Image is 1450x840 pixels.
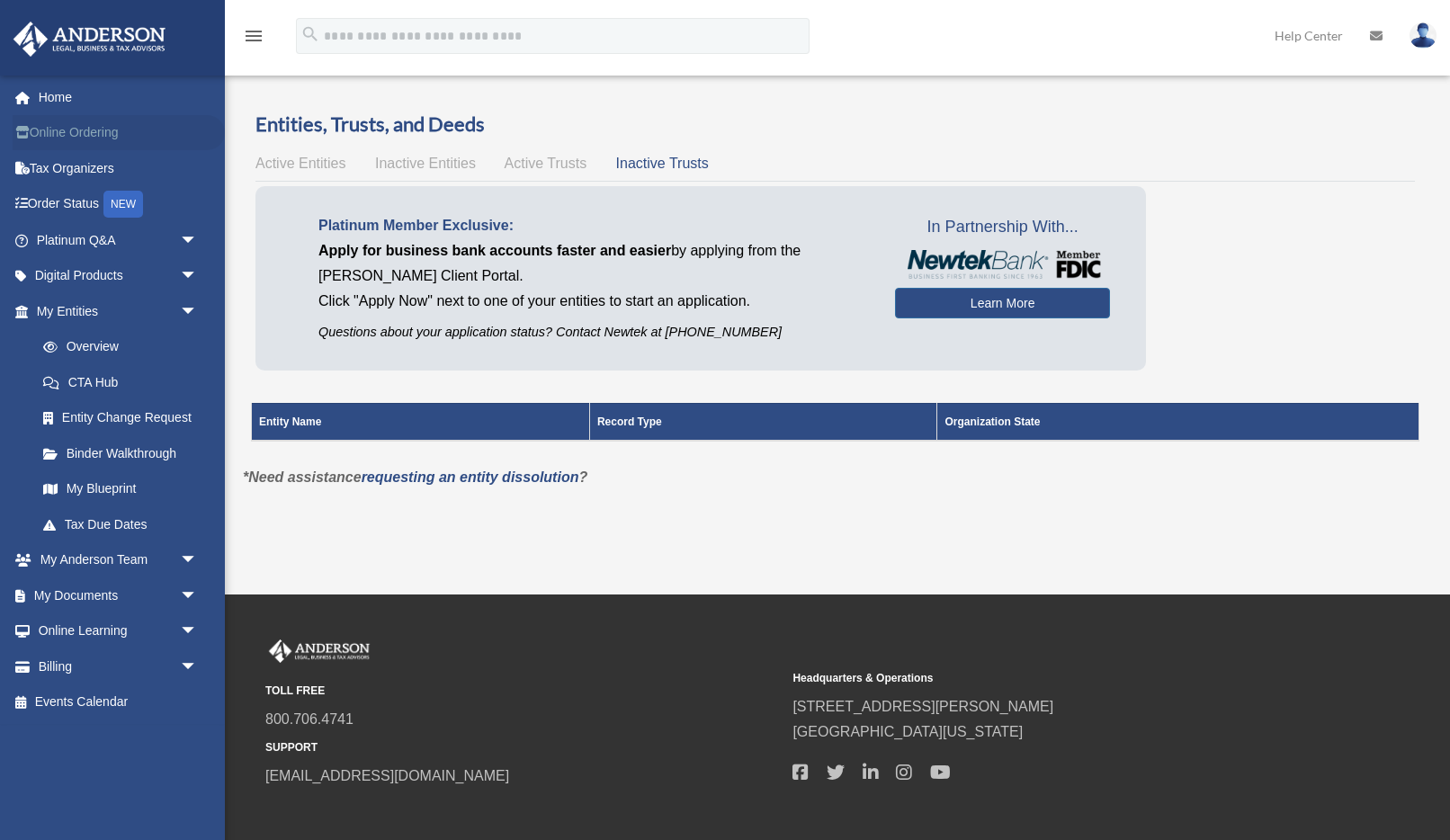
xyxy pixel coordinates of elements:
a: Digital Productsarrow_drop_down [13,258,225,294]
div: NEW [103,191,143,218]
span: Active Trusts [505,156,587,171]
a: Tax Due Dates [25,506,216,542]
a: [GEOGRAPHIC_DATA][US_STATE] [792,724,1023,739]
small: Headquarters & Operations [792,669,1307,688]
th: Entity Name [252,403,590,441]
span: arrow_drop_down [180,293,216,330]
a: Platinum Q&Aarrow_drop_down [13,222,225,258]
th: Record Type [589,403,937,441]
a: Events Calendar [13,684,225,720]
a: CTA Hub [25,364,216,400]
img: NewtekBankLogoSM.png [904,250,1101,279]
span: arrow_drop_down [180,542,216,579]
span: Apply for business bank accounts faster and easier [318,243,671,258]
span: Active Entities [255,156,345,171]
a: Online Learningarrow_drop_down [13,613,225,649]
a: My Documentsarrow_drop_down [13,577,225,613]
small: TOLL FREE [265,682,780,701]
a: My Blueprint [25,471,216,507]
i: search [300,24,320,44]
a: Order StatusNEW [13,186,225,223]
small: SUPPORT [265,738,780,757]
a: requesting an entity dissolution [362,469,579,485]
a: My Anderson Teamarrow_drop_down [13,542,225,578]
a: Tax Organizers [13,150,225,186]
h3: Entities, Trusts, and Deeds [255,111,1415,139]
span: In Partnership With... [895,213,1110,242]
span: arrow_drop_down [180,577,216,614]
i: menu [243,25,264,47]
span: Inactive Entities [375,156,476,171]
span: arrow_drop_down [180,222,216,259]
a: Learn More [895,288,1110,318]
a: Binder Walkthrough [25,435,216,471]
a: [EMAIL_ADDRESS][DOMAIN_NAME] [265,768,509,783]
span: arrow_drop_down [180,613,216,650]
a: Billingarrow_drop_down [13,648,225,684]
span: arrow_drop_down [180,258,216,295]
p: by applying from the [PERSON_NAME] Client Portal. [318,238,868,289]
p: Click "Apply Now" next to one of your entities to start an application. [318,289,868,314]
p: Platinum Member Exclusive: [318,213,868,238]
a: Overview [25,329,207,365]
p: Questions about your application status? Contact Newtek at [PHONE_NUMBER] [318,321,868,344]
a: [STREET_ADDRESS][PERSON_NAME] [792,699,1053,714]
em: *Need assistance ? [243,469,587,485]
a: Home [13,79,225,115]
img: Anderson Advisors Platinum Portal [8,22,171,57]
span: arrow_drop_down [180,648,216,685]
span: Inactive Trusts [616,156,709,171]
img: Anderson Advisors Platinum Portal [265,639,373,663]
img: User Pic [1410,22,1437,49]
a: 800.706.4741 [265,711,354,727]
a: Entity Change Request [25,400,216,436]
a: menu [243,31,264,47]
th: Organization State [937,403,1419,441]
a: Online Ordering [13,115,225,151]
a: My Entitiesarrow_drop_down [13,293,216,329]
